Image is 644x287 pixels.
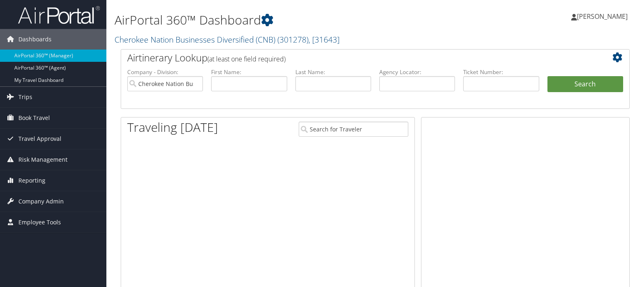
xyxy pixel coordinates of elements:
label: Company - Division: [127,68,203,76]
span: Company Admin [18,191,64,212]
span: Trips [18,87,32,107]
h2: Airtinerary Lookup [127,51,581,65]
span: ( 301278 ) [277,34,308,45]
label: Last Name: [295,68,371,76]
span: , [ 31643 ] [308,34,340,45]
button: Search [547,76,623,93]
span: Dashboards [18,29,52,50]
span: Risk Management [18,149,68,170]
span: Reporting [18,170,45,191]
label: Agency Locator: [379,68,455,76]
a: Cherokee Nation Businesses Diversified (CNB) [115,34,340,45]
span: Travel Approval [18,129,61,149]
span: [PERSON_NAME] [577,12,628,21]
a: [PERSON_NAME] [571,4,636,29]
h1: AirPortal 360™ Dashboard [115,11,462,29]
h1: Traveling [DATE] [127,119,218,136]
label: Ticket Number: [463,68,539,76]
img: airportal-logo.png [18,5,100,25]
input: Search for Traveler [299,122,409,137]
span: Book Travel [18,108,50,128]
span: Employee Tools [18,212,61,233]
label: First Name: [211,68,287,76]
span: (at least one field required) [207,54,286,63]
